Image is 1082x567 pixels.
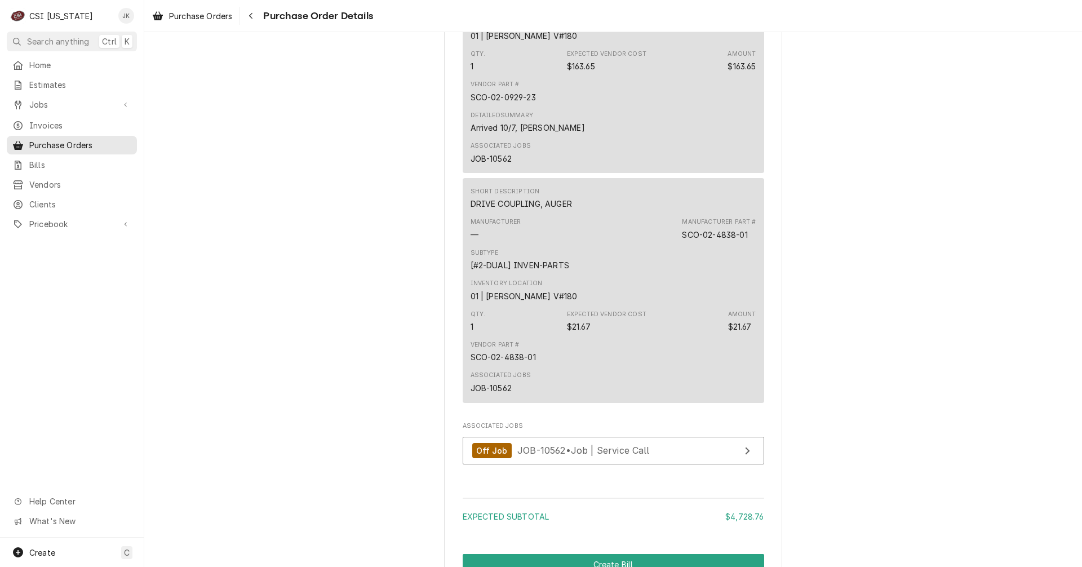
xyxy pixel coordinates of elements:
div: Quantity [471,60,473,72]
a: Invoices [7,116,137,135]
div: Quantity [471,321,473,333]
div: Subtype [471,259,569,271]
div: Associated Jobs [463,422,764,470]
div: Amount [728,310,756,333]
div: Amount [728,60,756,72]
div: Expected Vendor Cost [567,321,591,333]
div: Arrived 10/7, [PERSON_NAME] [471,122,585,134]
div: Manufacturer [471,218,521,227]
div: Associated Jobs [471,371,531,380]
div: JK [118,8,134,24]
a: Bills [7,156,137,174]
div: SCO-02-4838-01 [471,351,536,363]
span: Estimates [29,79,131,91]
div: Inventory Location [471,279,543,288]
div: Inventory Location [471,30,578,42]
a: Estimates [7,76,137,94]
div: Amount [728,321,752,333]
div: Subtype [471,249,569,271]
div: Short Description [471,187,540,196]
div: Off Job [472,443,512,458]
div: Expected Vendor Cost [567,50,646,59]
div: Amount Summary [463,494,764,530]
div: Short Description [471,198,572,210]
div: Short Description [471,187,572,210]
span: Search anything [27,36,89,47]
div: Manufacturer Part # [682,218,756,227]
span: What's New [29,515,130,527]
span: Invoices [29,119,131,131]
div: Detailed Summary [471,111,533,120]
span: Jobs [29,99,114,110]
div: Manufacturer [471,218,521,240]
span: Vendors [29,179,131,191]
a: View Job [463,437,764,464]
div: Part Number [682,218,756,240]
span: Ctrl [102,36,117,47]
div: $4,728.76 [725,511,764,522]
div: Vendor Part # [471,340,520,349]
a: Purchase Orders [148,7,237,25]
a: Home [7,56,137,74]
div: CSI Kentucky's Avatar [10,8,26,24]
span: C [124,547,130,559]
div: JOB-10562 [471,382,512,394]
div: Expected Vendor Cost [567,50,646,72]
span: Create [29,548,55,557]
div: Vendor Part # [471,80,520,89]
button: Search anythingCtrlK [7,32,137,51]
a: Go to Jobs [7,95,137,114]
div: Amount [728,50,756,72]
div: Expected Vendor Cost [567,310,646,333]
span: Pricebook [29,218,114,230]
div: Quantity [471,310,486,333]
div: Manufacturer [471,229,478,241]
span: Home [29,59,131,71]
a: Purchase Orders [7,136,137,154]
div: JOB-10562 [471,153,512,165]
div: Line Item [463,178,764,402]
span: Purchase Orders [29,139,131,151]
button: Navigate back [242,7,260,25]
div: C [10,8,26,24]
div: Amount [728,310,756,319]
div: Part Number [682,229,747,241]
div: SCO-02-0929-23 [471,91,536,103]
div: Expected Vendor Cost [567,60,595,72]
a: Clients [7,195,137,214]
span: Expected Subtotal [463,512,549,521]
div: CSI [US_STATE] [29,10,93,22]
div: Jeff Kuehl's Avatar [118,8,134,24]
div: Inventory Location [471,290,578,302]
div: Subtype [471,249,499,258]
div: Inventory Location [471,279,578,302]
span: K [125,36,130,47]
div: Associated Jobs [471,141,531,150]
span: Associated Jobs [463,422,764,431]
span: Purchase Order Details [260,8,373,24]
div: Qty. [471,310,486,319]
div: Amount [728,50,756,59]
span: Clients [29,198,131,210]
a: Go to Help Center [7,492,137,511]
a: Vendors [7,175,137,194]
span: Bills [29,159,131,171]
div: Expected Vendor Cost [567,310,646,319]
span: Help Center [29,495,130,507]
div: Subtotal [463,511,764,522]
div: Quantity [471,50,486,72]
a: Go to What's New [7,512,137,530]
a: Go to Pricebook [7,215,137,233]
span: JOB-10562 • Job | Service Call [517,445,650,456]
span: Purchase Orders [169,10,232,22]
div: Qty. [471,50,486,59]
